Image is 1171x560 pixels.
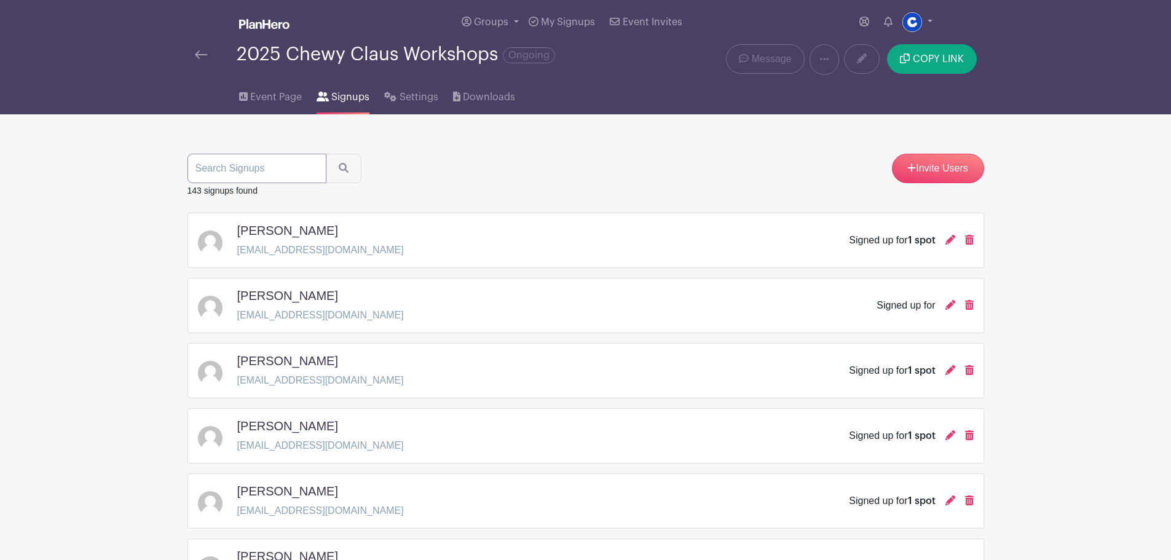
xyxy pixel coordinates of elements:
h5: [PERSON_NAME] [237,353,338,368]
div: Signed up for [849,428,935,443]
span: 1 spot [908,431,936,441]
a: Invite Users [892,154,984,183]
span: Groups [474,17,508,27]
span: Downloads [463,90,515,105]
span: COPY LINK [913,54,964,64]
span: 1 spot [908,235,936,245]
div: Signed up for [849,494,935,508]
h5: [PERSON_NAME] [237,223,338,238]
small: 143 signups found [187,186,258,195]
div: Signed up for [849,363,935,378]
img: 1629734264472.jfif [902,12,922,32]
img: default-ce2991bfa6775e67f084385cd625a349d9dcbb7a52a09fb2fda1e96e2d18dcdb.png [198,296,223,320]
img: back-arrow-29a5d9b10d5bd6ae65dc969a981735edf675c4d7a1fe02e03b50dbd4ba3cdb55.svg [195,50,207,59]
div: 2025 Chewy Claus Workshops [237,44,555,65]
img: default-ce2991bfa6775e67f084385cd625a349d9dcbb7a52a09fb2fda1e96e2d18dcdb.png [198,231,223,255]
h5: [PERSON_NAME] [237,288,338,303]
div: Signed up for [849,233,935,248]
h5: [PERSON_NAME] [237,419,338,433]
a: Signups [317,75,369,114]
span: Event Page [250,90,302,105]
span: My Signups [541,17,595,27]
a: Event Page [239,75,302,114]
span: 1 spot [908,496,936,506]
input: Search Signups [187,154,326,183]
a: Settings [384,75,438,114]
p: [EMAIL_ADDRESS][DOMAIN_NAME] [237,503,404,518]
img: logo_white-6c42ec7e38ccf1d336a20a19083b03d10ae64f83f12c07503d8b9e83406b4c7d.svg [239,19,290,29]
span: 1 spot [908,366,936,376]
a: Message [726,44,804,74]
span: Ongoing [503,47,555,63]
div: Signed up for [877,298,935,313]
span: Message [752,52,792,66]
button: COPY LINK [887,44,976,74]
span: Settings [400,90,438,105]
p: [EMAIL_ADDRESS][DOMAIN_NAME] [237,243,404,258]
p: [EMAIL_ADDRESS][DOMAIN_NAME] [237,438,404,453]
span: Signups [331,90,369,105]
h5: [PERSON_NAME] [237,484,338,499]
img: default-ce2991bfa6775e67f084385cd625a349d9dcbb7a52a09fb2fda1e96e2d18dcdb.png [198,426,223,451]
p: [EMAIL_ADDRESS][DOMAIN_NAME] [237,373,404,388]
span: Event Invites [623,17,682,27]
img: default-ce2991bfa6775e67f084385cd625a349d9dcbb7a52a09fb2fda1e96e2d18dcdb.png [198,361,223,385]
a: Downloads [453,75,515,114]
p: [EMAIL_ADDRESS][DOMAIN_NAME] [237,308,404,323]
img: default-ce2991bfa6775e67f084385cd625a349d9dcbb7a52a09fb2fda1e96e2d18dcdb.png [198,491,223,516]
